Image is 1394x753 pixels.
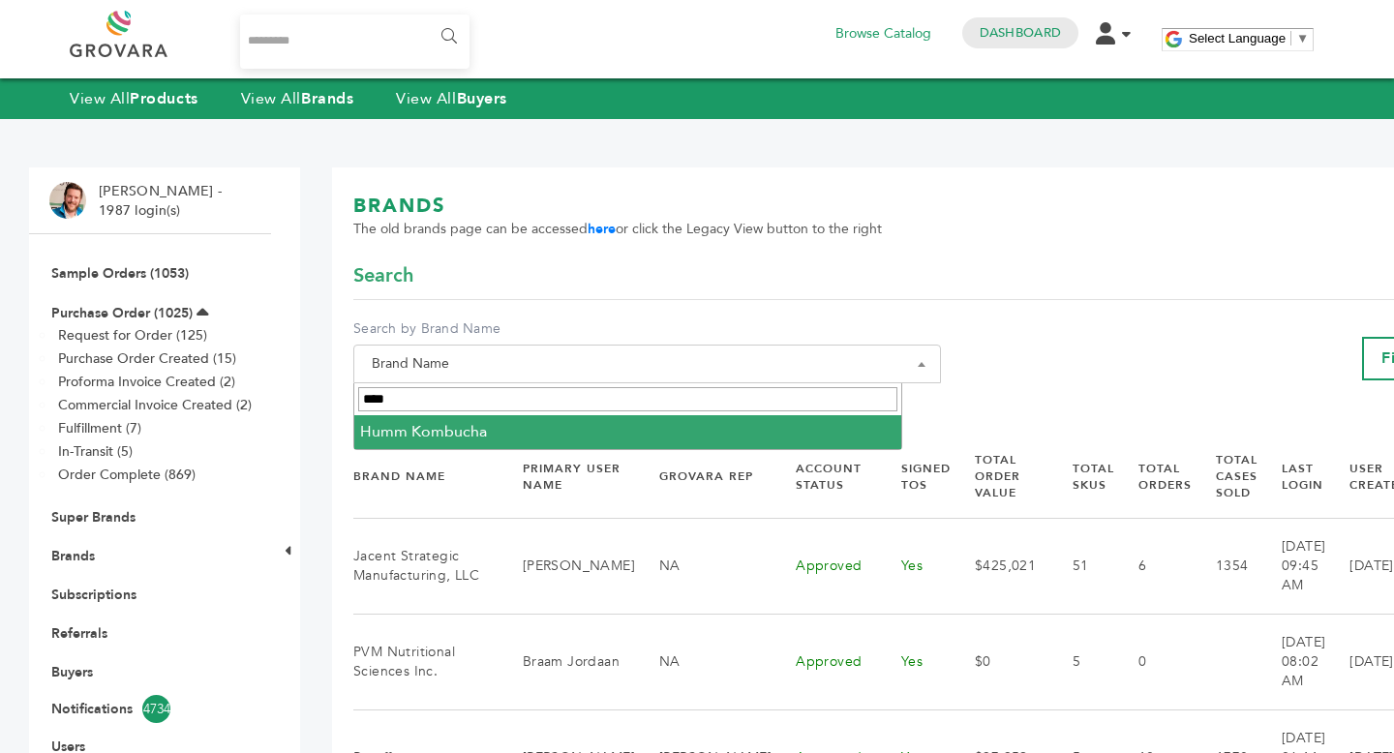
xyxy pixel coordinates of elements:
[354,415,901,448] li: Humm Kombucha
[980,24,1061,42] a: Dashboard
[1189,31,1309,45] a: Select Language​
[1192,518,1258,614] td: 1354
[353,319,941,339] label: Search by Brand Name
[58,466,196,484] a: Order Complete (869)
[58,442,133,461] a: In-Transit (5)
[951,436,1048,518] th: Total Order Value
[130,88,197,109] strong: Products
[142,695,170,723] span: 4734
[1048,518,1114,614] td: 51
[1258,518,1325,614] td: [DATE] 09:45 AM
[353,436,499,518] th: Brand Name
[951,614,1048,709] td: $0
[1189,31,1286,45] span: Select Language
[772,518,877,614] td: Approved
[877,518,951,614] td: Yes
[51,508,136,527] a: Super Brands
[588,220,616,238] a: here
[396,88,507,109] a: View AllBuyers
[58,373,235,391] a: Proforma Invoice Created (2)
[635,614,772,709] td: NA
[1048,436,1114,518] th: Total SKUs
[635,518,772,614] td: NA
[58,349,236,368] a: Purchase Order Created (15)
[241,88,354,109] a: View AllBrands
[1114,518,1192,614] td: 6
[99,182,227,220] li: [PERSON_NAME] - 1987 login(s)
[364,350,930,377] span: Brand Name
[70,88,198,109] a: View AllProducts
[877,436,951,518] th: Signed TOS
[1114,436,1192,518] th: Total Orders
[51,624,107,643] a: Referrals
[1192,436,1258,518] th: Total Cases Sold
[353,345,941,383] span: Brand Name
[499,436,635,518] th: Primary User Name
[58,419,141,437] a: Fulfillment (7)
[353,262,413,289] span: Search
[635,436,772,518] th: Grovara Rep
[353,193,882,220] h1: BRANDS
[353,220,882,239] span: The old brands page can be accessed or click the Legacy View button to the right
[772,436,877,518] th: Account Status
[240,15,470,69] input: Search...
[457,88,507,109] strong: Buyers
[499,614,635,709] td: Braam Jordaan
[1258,436,1325,518] th: Last Login
[51,695,249,723] a: Notifications4734
[1114,614,1192,709] td: 0
[1296,31,1309,45] span: ▼
[877,614,951,709] td: Yes
[353,614,499,709] td: PVM Nutritional Sciences Inc.
[58,396,252,414] a: Commercial Invoice Created (2)
[835,23,931,45] a: Browse Catalog
[358,387,897,411] input: Search
[51,264,189,283] a: Sample Orders (1053)
[951,518,1048,614] td: $425,021
[1048,614,1114,709] td: 5
[772,614,877,709] td: Approved
[301,88,353,109] strong: Brands
[1290,31,1291,45] span: ​
[1258,614,1325,709] td: [DATE] 08:02 AM
[51,663,93,681] a: Buyers
[51,547,95,565] a: Brands
[51,304,193,322] a: Purchase Order (1025)
[58,326,207,345] a: Request for Order (125)
[499,518,635,614] td: [PERSON_NAME]
[51,586,136,604] a: Subscriptions
[353,518,499,614] td: Jacent Strategic Manufacturing, LLC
